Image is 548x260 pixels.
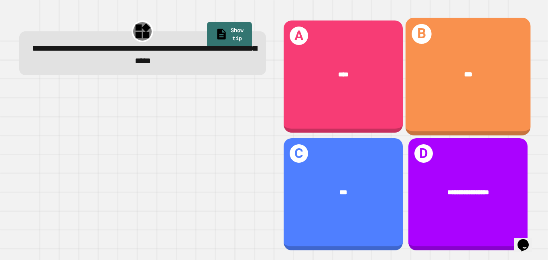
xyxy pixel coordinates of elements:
[207,22,252,49] a: Show tip
[290,144,309,163] h1: C
[514,228,540,252] iframe: chat widget
[290,27,309,45] h1: A
[412,24,431,44] h1: B
[414,144,433,163] h1: D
